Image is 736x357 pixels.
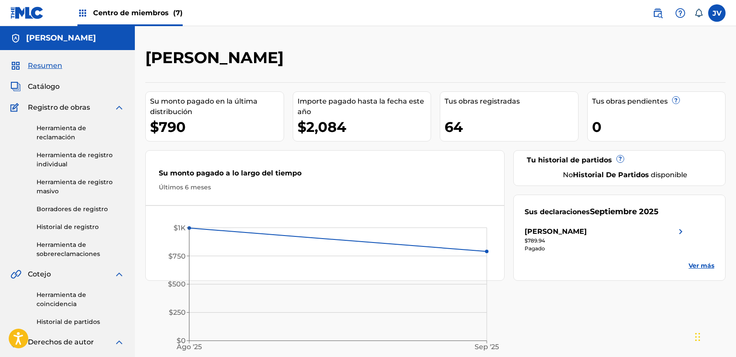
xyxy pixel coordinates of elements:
[168,252,186,260] tspan: $750
[169,308,186,317] tspan: $250
[114,337,124,347] img: expand
[10,81,60,92] a: CatalogCatálogo
[10,61,62,71] a: SummaryResumen
[563,171,573,179] font: No
[672,97,679,104] span: ?
[37,151,124,169] a: Herramienta de registro individual
[525,226,686,253] a: [PERSON_NAME]right chevron icon$789.94Pagado
[651,171,687,179] font: disponible
[590,207,659,216] span: Septiembre 2025
[37,124,124,142] a: Herramienta de reclamación
[672,4,689,22] div: Help
[689,261,714,270] a: Ver más
[298,117,431,137] div: $2,084
[93,9,169,17] font: Centro de miembros
[28,337,94,347] span: Derechos de autor
[573,171,649,179] strong: Historial de partidos
[649,4,666,22] a: Public Search
[675,8,686,18] img: Ayuda
[652,8,663,18] img: buscar
[150,117,284,137] div: $790
[592,117,726,137] div: 0
[28,81,60,92] span: Catálogo
[525,245,686,253] div: Pagado
[298,96,431,117] font: Importe pagado hasta la fecha este año
[525,226,587,237] div: [PERSON_NAME]
[77,8,88,18] img: Top Rightsholders
[475,343,499,351] tspan: Sep '25
[37,178,124,196] a: Herramienta de registro masivo
[693,315,736,357] iframe: Chat Widget
[10,102,22,113] img: Works Registration
[10,61,21,71] img: Summary
[617,155,624,162] span: ?
[694,9,703,17] div: Notifications
[10,33,21,44] img: Accounts
[592,96,668,107] font: Tus obras pendientes
[174,224,186,232] tspan: $1K
[10,7,44,19] img: Logotipo de MLC
[114,269,124,280] img: expand
[150,96,284,117] font: Su monto pagado en la última distribución
[676,226,686,237] img: right chevron icon
[527,155,612,165] font: Tu historial de partidos
[37,240,124,259] a: Herramienta de sobrereclamaciones
[26,33,96,43] h5: JORGE VÁZQUEZ GUERRA
[695,324,700,350] div: Arrastrar
[28,61,62,71] span: Resumen
[10,81,21,92] img: Catalog
[168,280,186,288] tspan: $500
[445,117,578,137] div: 64
[37,317,124,327] a: Historial de partidos
[28,102,90,113] span: Registro de obras
[712,229,736,300] iframe: Resource Center
[114,102,124,113] img: expand
[37,205,124,214] a: Borradores de registro
[693,315,736,357] div: Widget de chat
[445,96,520,107] font: Tus obras registradas
[176,343,202,351] tspan: Ago '25
[525,208,590,216] font: Sus declaraciones
[525,237,686,245] div: $789.94
[173,9,183,17] span: (7)
[37,290,124,309] a: Herramienta de coincidencia
[177,337,186,345] tspan: $0
[37,222,124,232] a: Historial de registro
[10,269,21,280] img: Matching
[159,168,491,183] div: Su monto pagado a lo largo del tiempo
[159,183,491,192] div: Últimos 6 meses
[708,4,726,22] div: User Menu
[145,48,288,67] h2: [PERSON_NAME]
[28,269,51,280] span: Cotejo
